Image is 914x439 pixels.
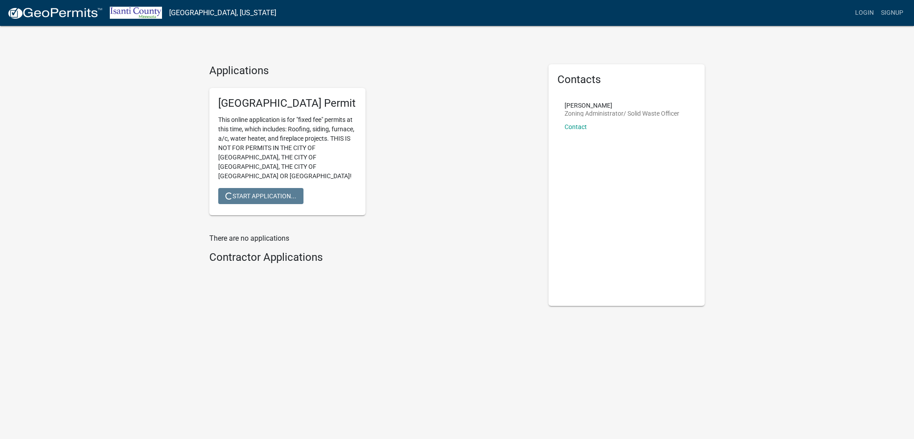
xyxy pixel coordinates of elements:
wm-workflow-list-section: Contractor Applications [209,251,535,268]
h4: Applications [209,64,535,77]
span: Start Application... [225,192,296,199]
p: [PERSON_NAME] [565,102,679,109]
button: Start Application... [218,188,303,204]
h5: [GEOGRAPHIC_DATA] Permit [218,97,357,110]
a: [GEOGRAPHIC_DATA], [US_STATE] [169,5,276,21]
p: There are no applications [209,233,535,244]
p: This online application is for "fixed fee" permits at this time, which includes: Roofing, siding,... [218,115,357,181]
p: Zoning Administrator/ Solid Waste Officer [565,110,679,117]
a: Login [852,4,877,21]
img: Isanti County, Minnesota [110,7,162,19]
h4: Contractor Applications [209,251,535,264]
wm-workflow-list-section: Applications [209,64,535,222]
a: Contact [565,123,587,130]
h5: Contacts [557,73,696,86]
a: Signup [877,4,907,21]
